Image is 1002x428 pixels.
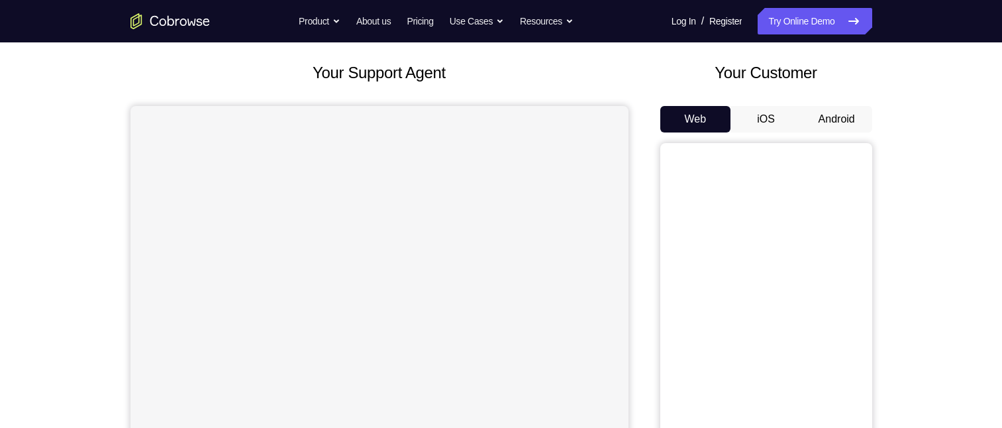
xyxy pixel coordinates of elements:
[660,106,731,133] button: Web
[709,8,742,34] a: Register
[660,61,872,85] h2: Your Customer
[299,8,340,34] button: Product
[701,13,704,29] span: /
[730,106,801,133] button: iOS
[801,106,872,133] button: Android
[520,8,574,34] button: Resources
[450,8,504,34] button: Use Cases
[758,8,872,34] a: Try Online Demo
[672,8,696,34] a: Log In
[130,13,210,29] a: Go to the home page
[356,8,391,34] a: About us
[130,61,628,85] h2: Your Support Agent
[407,8,433,34] a: Pricing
